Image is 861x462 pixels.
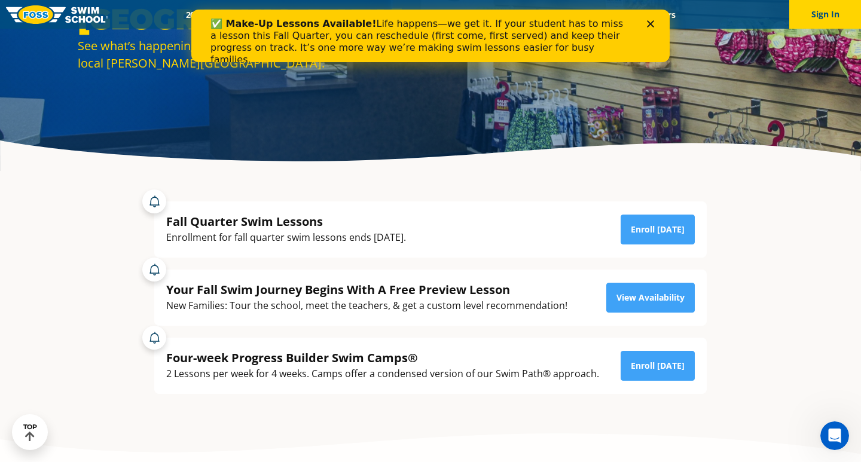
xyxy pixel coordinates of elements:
iframe: Intercom live chat [820,421,849,450]
a: Swim Like [PERSON_NAME] [472,9,599,20]
a: About FOSS [405,9,472,20]
div: Enrollment for fall quarter swim lessons ends [DATE]. [166,230,406,246]
a: 2025 Calendar [175,9,250,20]
div: See what’s happening and find reasons to hit the water at your local [PERSON_NAME][GEOGRAPHIC_DATA]. [78,37,425,72]
div: Close [456,11,468,18]
img: FOSS Swim School Logo [6,5,108,24]
div: Your Fall Swim Journey Begins With A Free Preview Lesson [166,282,567,298]
b: ✅ Make-Up Lessons Available! [19,8,185,20]
div: New Families: Tour the school, meet the teachers, & get a custom level recommendation! [166,298,567,314]
a: Careers [636,9,686,20]
div: 2 Lessons per week for 4 weeks. Camps offer a condensed version of our Swim Path® approach. [166,366,599,382]
div: Fall Quarter Swim Lessons [166,213,406,230]
div: TOP [23,423,37,442]
div: Life happens—we get it. If your student has to miss a lesson this Fall Quarter, you can reschedul... [19,8,440,56]
a: Schools [250,9,300,20]
a: Enroll [DATE] [621,351,695,381]
iframe: Intercom live chat banner [191,10,670,62]
a: Enroll [DATE] [621,215,695,244]
a: View Availability [606,283,695,313]
div: Four-week Progress Builder Swim Camps® [166,350,599,366]
a: Blog [599,9,636,20]
a: Swim Path® Program [300,9,405,20]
